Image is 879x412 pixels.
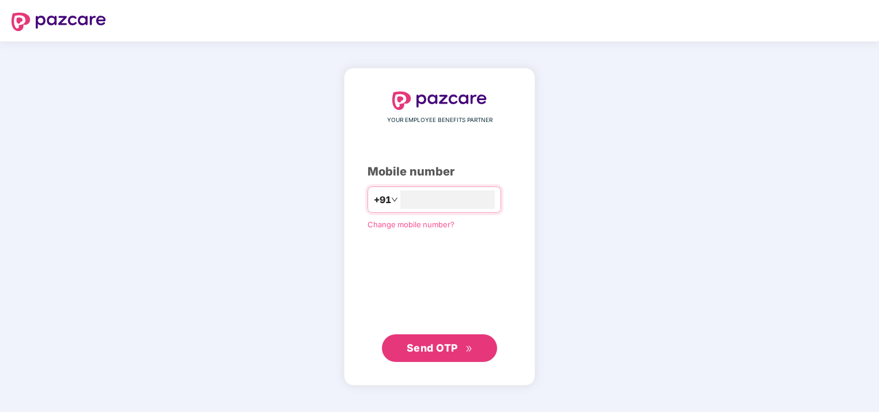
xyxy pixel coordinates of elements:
[391,196,398,203] span: down
[12,13,106,31] img: logo
[387,116,492,125] span: YOUR EMPLOYEE BENEFITS PARTNER
[465,345,473,353] span: double-right
[374,193,391,207] span: +91
[367,220,454,229] a: Change mobile number?
[392,91,487,110] img: logo
[407,342,458,354] span: Send OTP
[382,334,497,362] button: Send OTPdouble-right
[367,163,512,181] div: Mobile number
